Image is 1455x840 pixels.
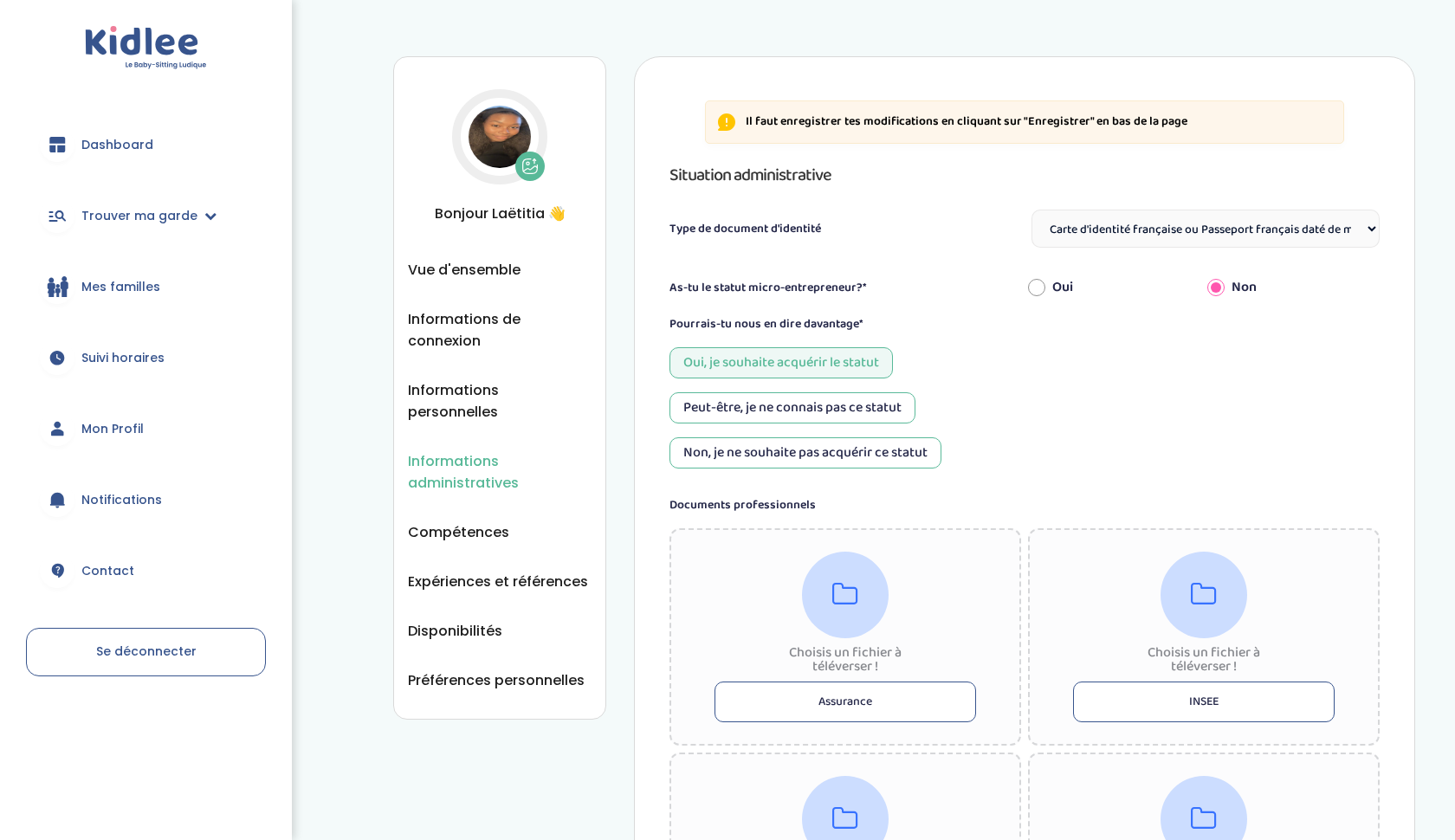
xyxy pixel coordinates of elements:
a: Dashboard [26,113,266,176]
label: Type de document d'identité [669,220,821,238]
label: Oui [1052,277,1073,298]
div: Peut-être, je ne connais pas ce statut [669,392,915,423]
span: Bonjour Laëtitia 👋 [408,203,592,224]
a: Contact [26,540,266,602]
button: Informations de connexion [408,308,592,352]
img: Avatar [469,106,531,168]
a: Mon Profil [26,397,266,460]
button: Préférences personnelles [408,669,585,691]
button: Vue d'ensemble [408,259,521,281]
a: Se déconnecter [26,628,266,676]
a: Trouver ma garde [26,184,266,247]
span: Suivi horaires [81,349,165,367]
h3: Situation administrative [669,161,1380,189]
button: Informations personnelles [408,379,592,423]
div: Choisis un fichier à téléverser ! [774,646,917,674]
label: As-tu le statut micro-entrepreneur?* [669,279,1021,297]
img: logo.svg [85,26,207,70]
label: Non [1232,277,1257,298]
label: Documents professionnels [669,496,1380,514]
label: Pourrais-tu nous en dire davantage* [669,315,863,333]
span: Se déconnecter [96,643,197,660]
span: Mon Profil [81,420,144,438]
div: Choisis un fichier à téléverser ! [1133,646,1276,674]
button: Assurance [715,682,976,722]
a: Suivi horaires [26,326,266,389]
span: Trouver ma garde [81,207,197,225]
p: Il faut enregistrer tes modifications en cliquant sur "Enregistrer" en bas de la page [746,113,1187,131]
span: Contact [81,562,134,580]
button: Informations administratives [408,450,592,494]
span: Mes familles [81,278,160,296]
span: Notifications [81,491,162,509]
button: Compétences [408,521,509,543]
a: Notifications [26,468,266,531]
div: Oui, je souhaite acquérir le statut [669,347,893,378]
span: Dashboard [81,136,153,154]
button: Expériences et références [408,571,588,592]
a: Mes familles [26,255,266,318]
div: Non, je ne souhaite pas acquérir ce statut [669,437,941,468]
button: Disponibilités [408,620,502,642]
button: INSEE [1073,682,1335,722]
